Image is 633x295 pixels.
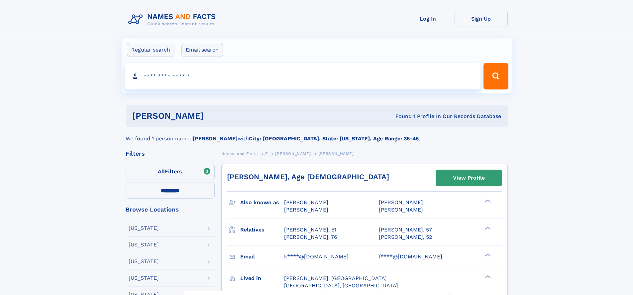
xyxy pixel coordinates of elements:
[483,253,491,257] div: ❯
[129,275,159,281] div: [US_STATE]
[379,199,423,206] span: [PERSON_NAME]
[126,151,215,157] div: Filters
[126,127,508,143] div: We found 1 person named with .
[436,170,502,186] a: View Profile
[227,173,389,181] a: [PERSON_NAME], Age [DEMOGRAPHIC_DATA]
[249,135,419,142] b: City: [GEOGRAPHIC_DATA], State: [US_STATE], Age Range: 35-45
[284,226,336,233] a: [PERSON_NAME], 51
[158,168,165,175] span: All
[240,273,284,284] h3: Lived in
[129,225,159,231] div: [US_STATE]
[284,199,328,206] span: [PERSON_NAME]
[240,197,284,208] h3: Also known as
[240,251,284,262] h3: Email
[483,226,491,230] div: ❯
[129,242,159,247] div: [US_STATE]
[379,226,432,233] a: [PERSON_NAME], 57
[127,43,174,57] label: Regular search
[265,151,268,156] span: F
[126,164,215,180] label: Filters
[125,63,481,89] input: search input
[126,11,221,29] img: Logo Names and Facts
[379,233,432,241] a: [PERSON_NAME], 52
[318,151,354,156] span: [PERSON_NAME]
[483,274,491,279] div: ❯
[181,43,223,57] label: Email search
[453,170,485,186] div: View Profile
[193,135,238,142] b: [PERSON_NAME]
[455,11,508,27] a: Sign Up
[126,207,215,213] div: Browse Locations
[284,207,328,213] span: [PERSON_NAME]
[284,233,337,241] a: [PERSON_NAME], 76
[401,11,455,27] a: Log In
[221,149,258,158] a: Names and Facts
[265,149,268,158] a: F
[483,63,508,89] button: Search Button
[129,259,159,264] div: [US_STATE]
[284,282,398,289] span: [GEOGRAPHIC_DATA], [GEOGRAPHIC_DATA]
[284,275,387,281] span: [PERSON_NAME], [GEOGRAPHIC_DATA]
[275,149,311,158] a: [PERSON_NAME]
[132,112,300,120] h1: [PERSON_NAME]
[379,207,423,213] span: [PERSON_NAME]
[275,151,311,156] span: [PERSON_NAME]
[483,199,491,203] div: ❯
[299,113,501,120] div: Found 1 Profile In Our Records Database
[240,224,284,235] h3: Relatives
